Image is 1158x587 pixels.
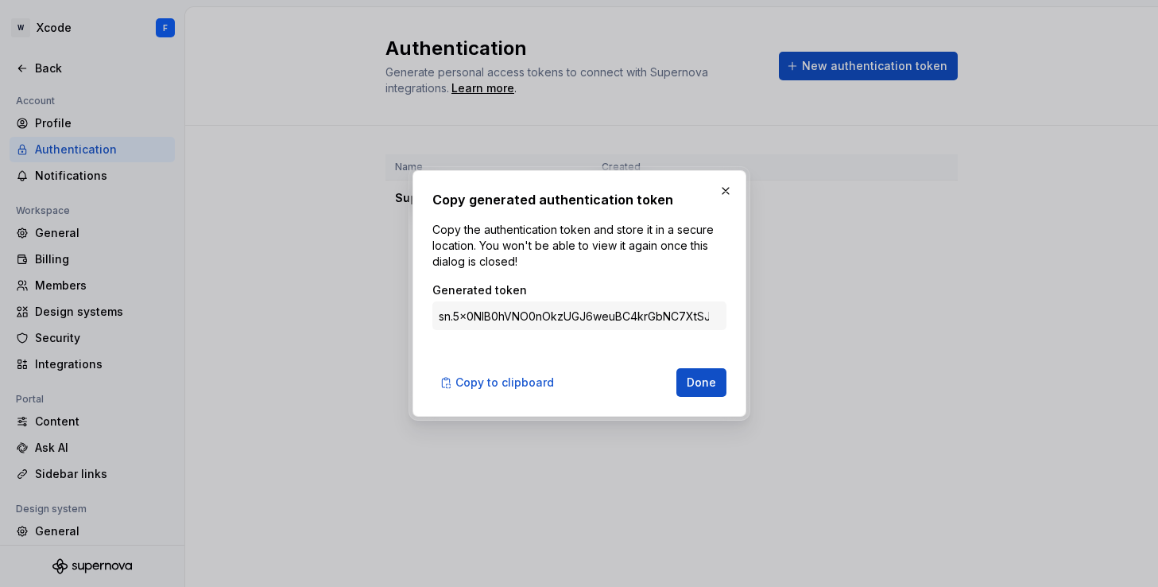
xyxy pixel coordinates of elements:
h2: Copy generated authentication token [432,190,726,209]
span: Done [687,375,716,391]
p: Copy the authentication token and store it in a secure location. You won't be able to view it aga... [432,222,726,270]
button: Done [676,368,726,397]
label: Generated token [432,282,527,298]
span: Copy to clipboard [455,375,554,391]
button: Copy to clipboard [432,368,564,397]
